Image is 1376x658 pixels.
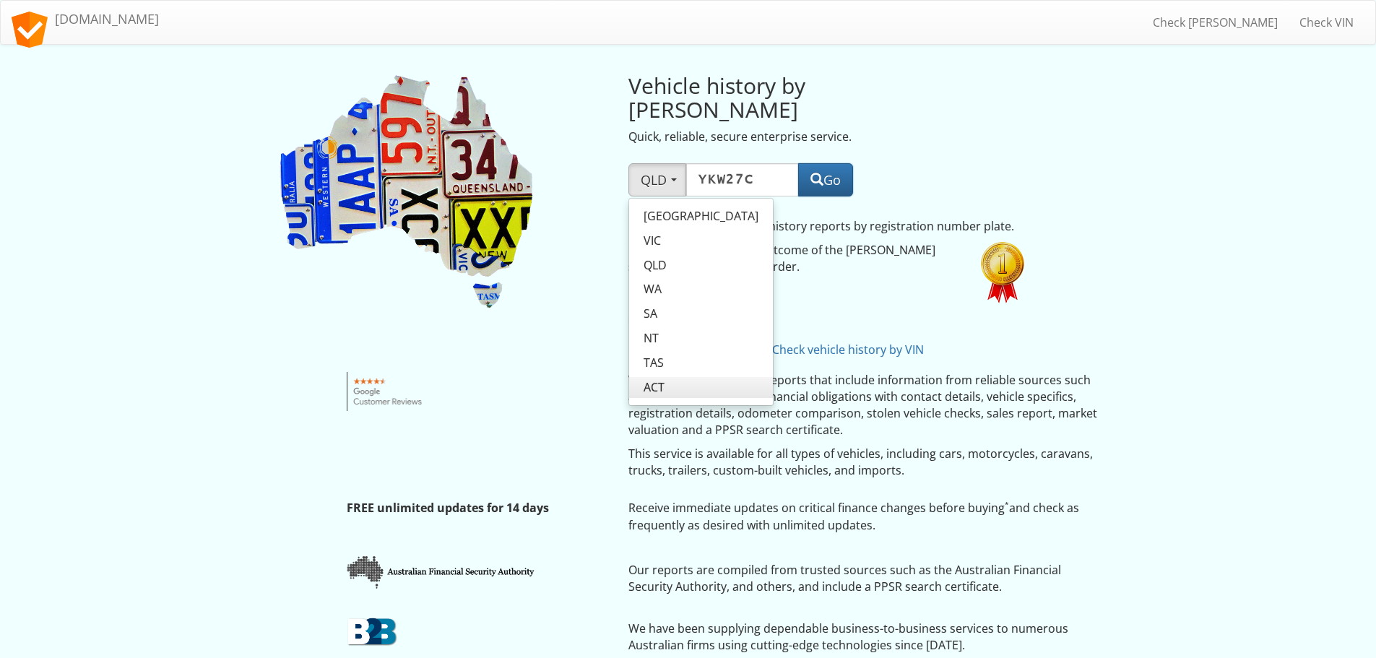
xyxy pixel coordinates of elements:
p: Review and confirm the outcome of the [PERSON_NAME] search before placing an order. [628,242,959,275]
p: We offer comprehensive reports that include information from reliable sources such as write-offs,... [628,372,1100,438]
p: AI Expert Opinion [628,311,1029,327]
span: ACT [644,379,665,396]
span: [GEOGRAPHIC_DATA] [644,208,758,225]
p: Instant Australian vehicle history reports by registration number plate. [628,218,1029,235]
p: This service is available for all types of vehicles, including cars, motorcycles, caravans, truck... [628,446,1100,479]
img: logo.svg [12,12,48,48]
span: WA [644,281,662,298]
img: 1st.png [981,242,1024,303]
button: QLD [628,163,686,196]
a: [DOMAIN_NAME] [1,1,170,37]
img: afsa.png [347,555,537,589]
img: Google customer reviews [347,372,430,411]
p: Receive immediate updates on critical finance changes before buying and check as frequently as de... [628,500,1100,533]
span: QLD [641,171,674,189]
p: No [PERSON_NAME] plate? [628,342,1029,358]
button: Go [798,163,853,196]
strong: FREE unlimited updates for 14 days [347,500,549,516]
img: Rego Check [277,74,537,311]
p: Our reports are compiled from trusted sources such as the Australian Financial Security Authority... [628,562,1100,595]
span: QLD [644,257,667,274]
span: SA [644,306,657,322]
input: Rego [686,163,799,196]
p: Quick, reliable, secure enterprise service. [628,129,959,145]
span: VIC [644,233,661,249]
p: We have been supplying dependable business-to-business services to numerous Australian firms usin... [628,620,1100,654]
img: b2b.png [347,617,397,646]
span: NT [644,330,659,347]
span: TAS [644,355,664,371]
a: Check [PERSON_NAME] [1142,4,1289,40]
h2: Vehicle history by [PERSON_NAME] [628,74,959,121]
a: Check vehicle history by VIN [772,342,924,358]
a: Check VIN [1289,4,1364,40]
